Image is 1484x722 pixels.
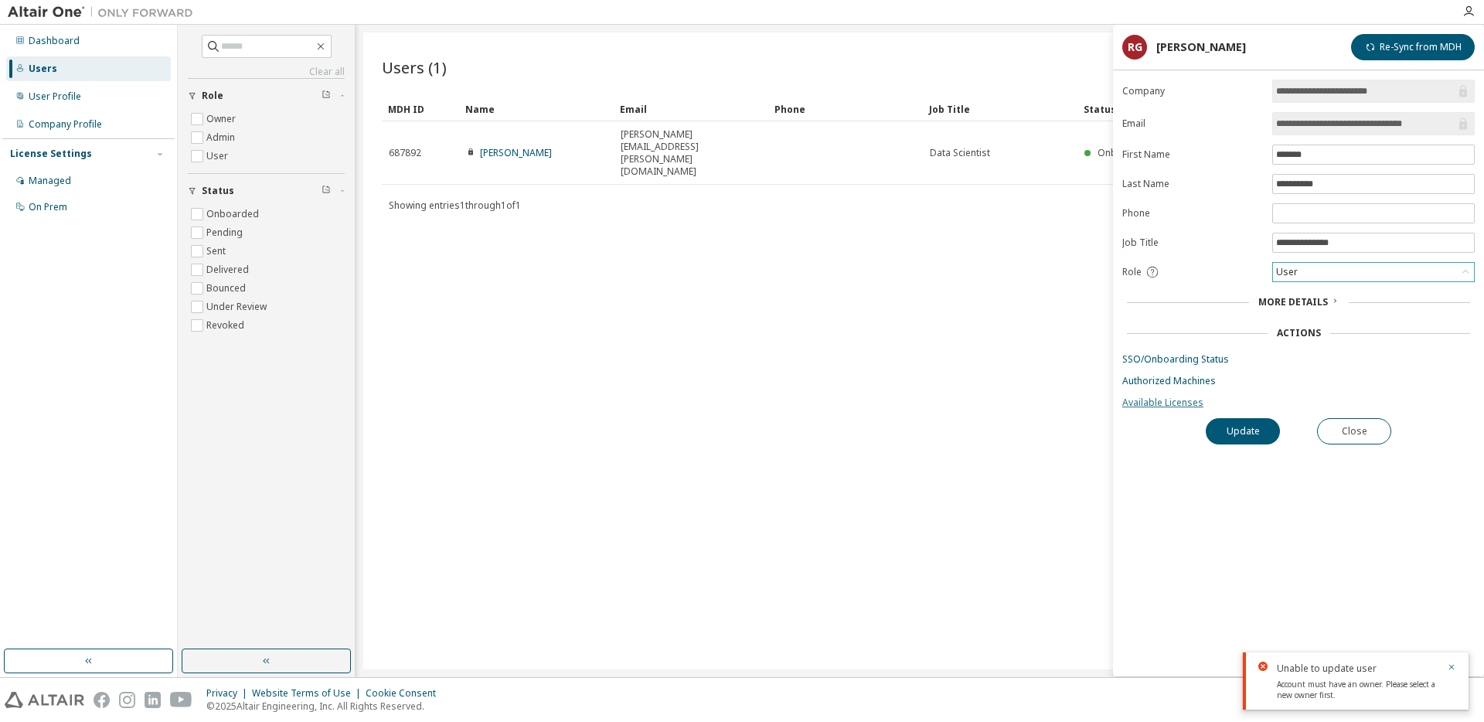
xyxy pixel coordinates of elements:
[929,97,1071,121] div: Job Title
[480,146,552,159] a: [PERSON_NAME]
[206,242,229,261] label: Sent
[1122,266,1142,278] span: Role
[389,147,421,159] span: 687892
[1122,237,1263,249] label: Job Title
[930,147,990,159] span: Data Scientist
[465,97,608,121] div: Name
[29,175,71,187] div: Managed
[1273,263,1474,281] div: User
[145,692,161,708] img: linkedin.svg
[202,185,234,197] span: Status
[1122,397,1475,409] a: Available Licenses
[188,174,345,208] button: Status
[8,5,201,20] img: Altair One
[94,692,110,708] img: facebook.svg
[206,128,238,147] label: Admin
[206,205,262,223] label: Onboarded
[1122,353,1475,366] a: SSO/Onboarding Status
[1351,34,1475,60] button: Re-Sync from MDH
[1317,418,1391,444] button: Close
[1084,97,1377,121] div: Status
[322,90,331,102] span: Clear filter
[10,148,92,160] div: License Settings
[1122,148,1263,161] label: First Name
[1122,35,1147,60] div: RG
[1122,207,1263,220] label: Phone
[621,128,761,178] span: [PERSON_NAME][EMAIL_ADDRESS][PERSON_NAME][DOMAIN_NAME]
[1122,85,1263,97] label: Company
[188,66,345,78] a: Clear all
[620,97,762,121] div: Email
[1277,677,1438,700] div: Account must have an owner. Please select a new owner first.
[1156,41,1246,53] div: [PERSON_NAME]
[388,97,453,121] div: MDH ID
[1098,146,1150,159] span: Onboarded
[1277,327,1321,339] div: Actions
[29,90,81,103] div: User Profile
[1274,264,1300,281] div: User
[774,97,917,121] div: Phone
[206,316,247,335] label: Revoked
[29,35,80,47] div: Dashboard
[119,692,135,708] img: instagram.svg
[206,147,231,165] label: User
[206,700,445,713] p: © 2025 Altair Engineering, Inc. All Rights Reserved.
[252,687,366,700] div: Website Terms of Use
[29,63,57,75] div: Users
[1122,117,1263,130] label: Email
[382,56,447,78] span: Users (1)
[206,223,246,242] label: Pending
[322,185,331,197] span: Clear filter
[389,199,521,212] span: Showing entries 1 through 1 of 1
[1258,295,1328,308] span: More Details
[29,118,102,131] div: Company Profile
[1122,178,1263,190] label: Last Name
[206,261,252,279] label: Delivered
[29,201,67,213] div: On Prem
[206,687,252,700] div: Privacy
[206,110,239,128] label: Owner
[206,298,270,316] label: Under Review
[1277,662,1438,676] div: Unable to update user
[366,687,445,700] div: Cookie Consent
[5,692,84,708] img: altair_logo.svg
[170,692,192,708] img: youtube.svg
[1122,375,1475,387] a: Authorized Machines
[206,279,249,298] label: Bounced
[1206,418,1280,444] button: Update
[202,90,223,102] span: Role
[188,79,345,113] button: Role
